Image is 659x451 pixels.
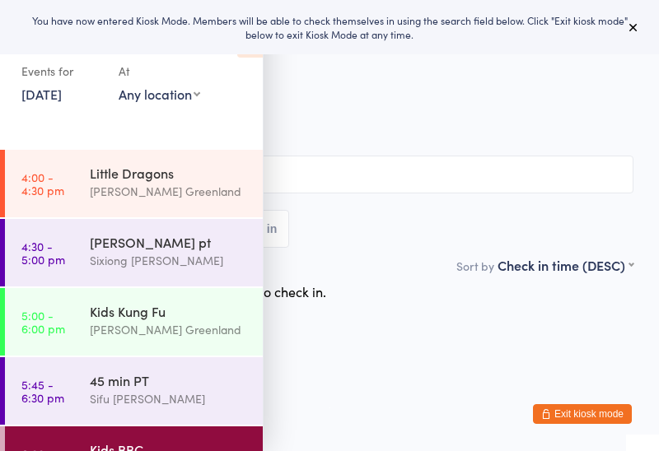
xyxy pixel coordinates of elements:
span: [PERSON_NAME] Greenland [26,93,608,109]
label: Sort by [456,258,494,274]
h2: Kids BBC Check-in [26,41,633,68]
span: Mezzanine [26,109,608,126]
time: 4:30 - 5:00 pm [21,239,65,266]
span: [DATE] 6:00pm [26,77,608,93]
div: 45 min PT [90,371,249,389]
div: [PERSON_NAME] Greenland [90,320,249,339]
time: 5:00 - 6:00 pm [21,309,65,335]
div: Kids Kung Fu [90,302,249,320]
a: [DATE] [21,85,62,103]
div: You have now entered Kiosk Mode. Members will be able to check themselves in using the search fie... [26,13,633,41]
time: 5:45 - 6:30 pm [21,378,64,404]
div: [PERSON_NAME] pt [90,233,249,251]
a: 5:45 -6:30 pm45 min PTSifu [PERSON_NAME] [5,357,263,425]
a: 5:00 -6:00 pmKids Kung Fu[PERSON_NAME] Greenland [5,288,263,356]
div: Check in time (DESC) [498,256,633,274]
div: [PERSON_NAME] Greenland [90,182,249,201]
input: Search [26,156,633,193]
span: Kids Kung Fu [26,126,633,142]
div: Events for [21,58,102,85]
div: Sixiong [PERSON_NAME] [90,251,249,270]
div: Any location [119,85,200,103]
a: 4:00 -4:30 pmLittle Dragons[PERSON_NAME] Greenland [5,150,263,217]
time: 4:00 - 4:30 pm [21,170,64,197]
div: Little Dragons [90,164,249,182]
div: At [119,58,200,85]
div: Sifu [PERSON_NAME] [90,389,249,408]
a: 4:30 -5:00 pm[PERSON_NAME] ptSixiong [PERSON_NAME] [5,219,263,286]
button: Exit kiosk mode [533,404,632,424]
